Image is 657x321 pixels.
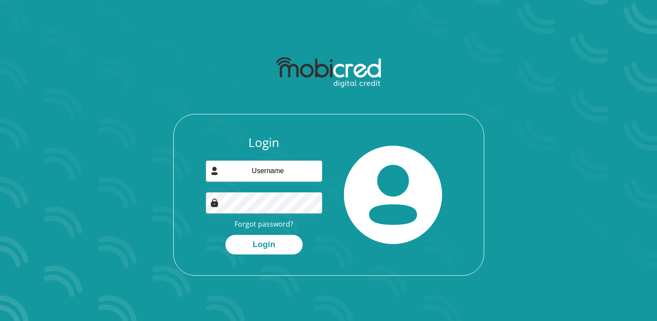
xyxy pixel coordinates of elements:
h3: Login [206,135,322,150]
input: Username [206,160,322,182]
a: Forgot password? [234,219,293,229]
img: Image [210,198,219,207]
button: Login [225,235,303,254]
img: user-icon image [210,167,219,175]
img: mobicred logo [276,57,381,88]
